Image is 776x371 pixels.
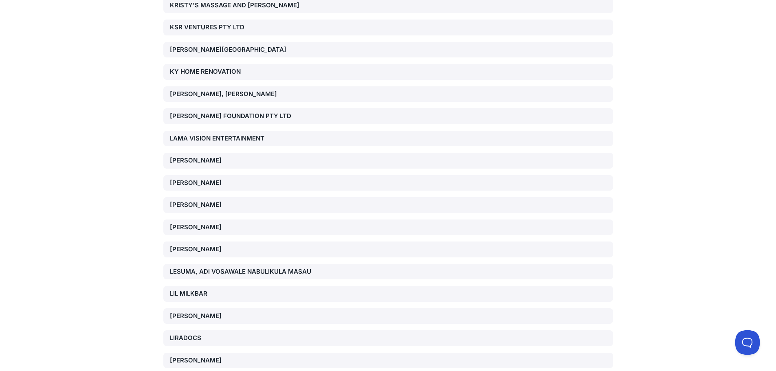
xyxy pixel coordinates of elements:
[170,200,313,210] div: [PERSON_NAME]
[163,175,613,191] a: [PERSON_NAME]
[163,42,613,58] a: [PERSON_NAME][GEOGRAPHIC_DATA]
[163,308,613,324] a: [PERSON_NAME]
[163,86,613,102] a: [PERSON_NAME], [PERSON_NAME]
[163,64,613,80] a: KY HOME RENOVATION
[170,134,313,143] div: LAMA VISION ENTERTAINMENT
[170,267,313,277] div: LESUMA, ADI VOSAWALE NABULIKULA MASAU
[170,245,313,254] div: [PERSON_NAME]
[170,178,313,188] div: [PERSON_NAME]
[163,20,613,35] a: KSR VENTURES PTY LTD
[170,334,313,343] div: LIRADOCS
[170,1,313,10] div: KRISTY'S MASSAGE AND [PERSON_NAME]
[170,112,313,121] div: [PERSON_NAME] FOUNDATION PTY LTD
[170,67,313,77] div: KY HOME RENOVATION
[170,156,313,165] div: [PERSON_NAME]
[163,220,613,235] a: [PERSON_NAME]
[163,264,613,280] a: LESUMA, ADI VOSAWALE NABULIKULA MASAU
[170,45,313,55] div: [PERSON_NAME][GEOGRAPHIC_DATA]
[170,223,313,232] div: [PERSON_NAME]
[163,108,613,124] a: [PERSON_NAME] FOUNDATION PTY LTD
[170,90,313,99] div: [PERSON_NAME], [PERSON_NAME]
[735,330,760,355] iframe: Toggle Customer Support
[163,330,613,346] a: LIRADOCS
[163,131,613,147] a: LAMA VISION ENTERTAINMENT
[163,353,613,369] a: [PERSON_NAME]
[170,23,313,32] div: KSR VENTURES PTY LTD
[163,286,613,302] a: LIL MILKBAR
[163,241,613,257] a: [PERSON_NAME]
[170,312,313,321] div: [PERSON_NAME]
[163,153,613,169] a: [PERSON_NAME]
[163,197,613,213] a: [PERSON_NAME]
[170,289,313,299] div: LIL MILKBAR
[170,356,313,365] div: [PERSON_NAME]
